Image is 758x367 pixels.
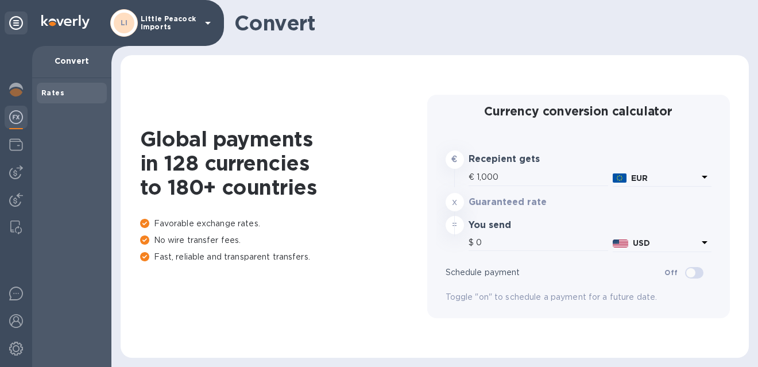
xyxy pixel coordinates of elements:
[469,234,476,252] div: $
[140,218,427,230] p: Favorable exchange rates.
[613,239,628,248] img: USD
[476,234,608,252] input: Amount
[140,251,427,263] p: Fast, reliable and transparent transfers.
[477,169,608,186] input: Amount
[469,169,477,186] div: €
[5,11,28,34] div: Unpin categories
[664,268,678,277] b: Off
[9,110,23,124] img: Foreign exchange
[140,127,427,199] h1: Global payments in 128 currencies to 180+ countries
[446,266,665,279] p: Schedule payment
[469,197,577,208] h3: Guaranteed rate
[121,18,128,27] b: LI
[631,173,648,183] b: EUR
[234,11,740,35] h1: Convert
[41,55,102,67] p: Convert
[446,193,464,211] div: x
[141,15,198,31] p: Little Peacock Imports
[451,154,457,164] strong: €
[41,88,64,97] b: Rates
[469,220,577,231] h3: You send
[633,238,650,248] b: USD
[446,291,711,303] p: Toggle "on" to schedule a payment for a future date.
[140,234,427,246] p: No wire transfer fees.
[9,138,23,152] img: Wallets
[446,216,464,234] div: =
[41,15,90,29] img: Logo
[469,154,577,165] h3: Recepient gets
[446,104,711,118] h2: Currency conversion calculator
